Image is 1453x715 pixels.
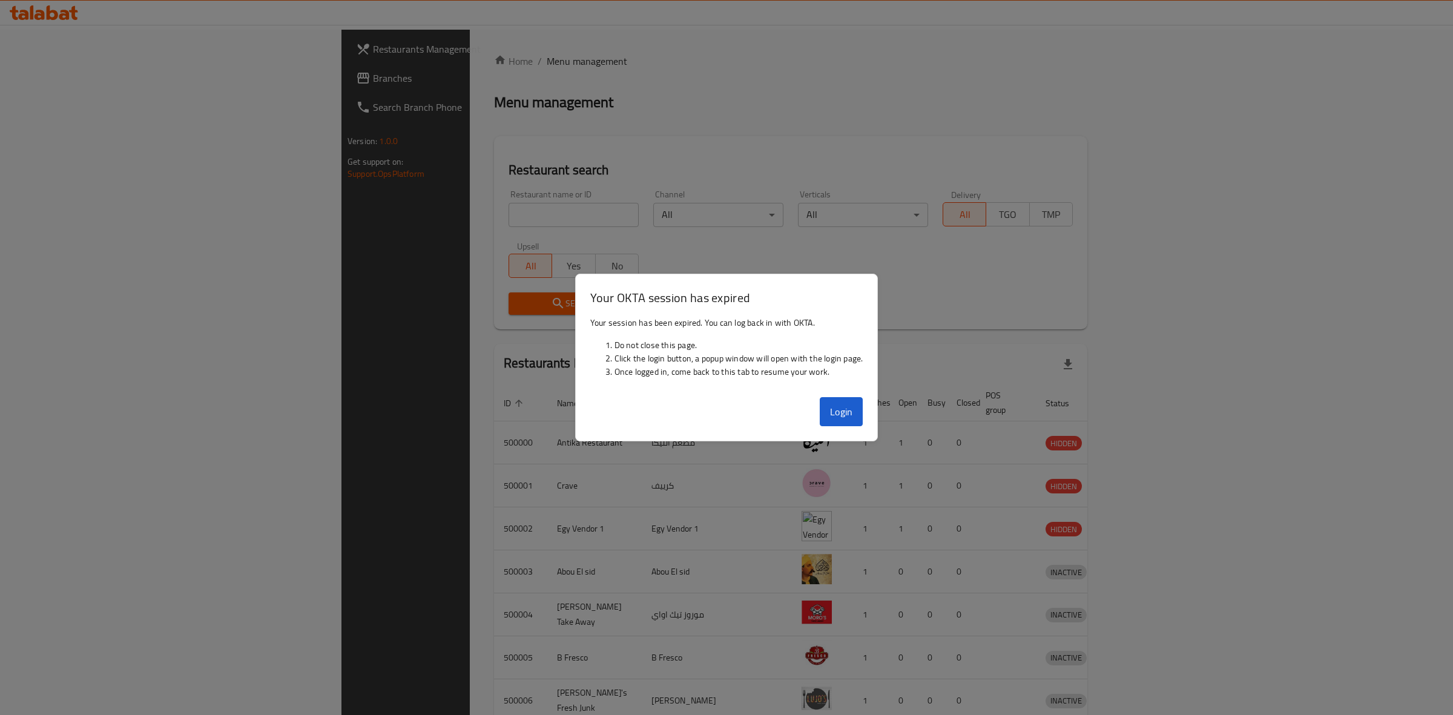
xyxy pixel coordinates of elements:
li: Click the login button, a popup window will open with the login page. [614,352,863,365]
li: Once logged in, come back to this tab to resume your work. [614,365,863,378]
li: Do not close this page. [614,338,863,352]
div: Your session has been expired. You can log back in with OKTA. [576,311,878,392]
button: Login [820,397,863,426]
h3: Your OKTA session has expired [590,289,863,306]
